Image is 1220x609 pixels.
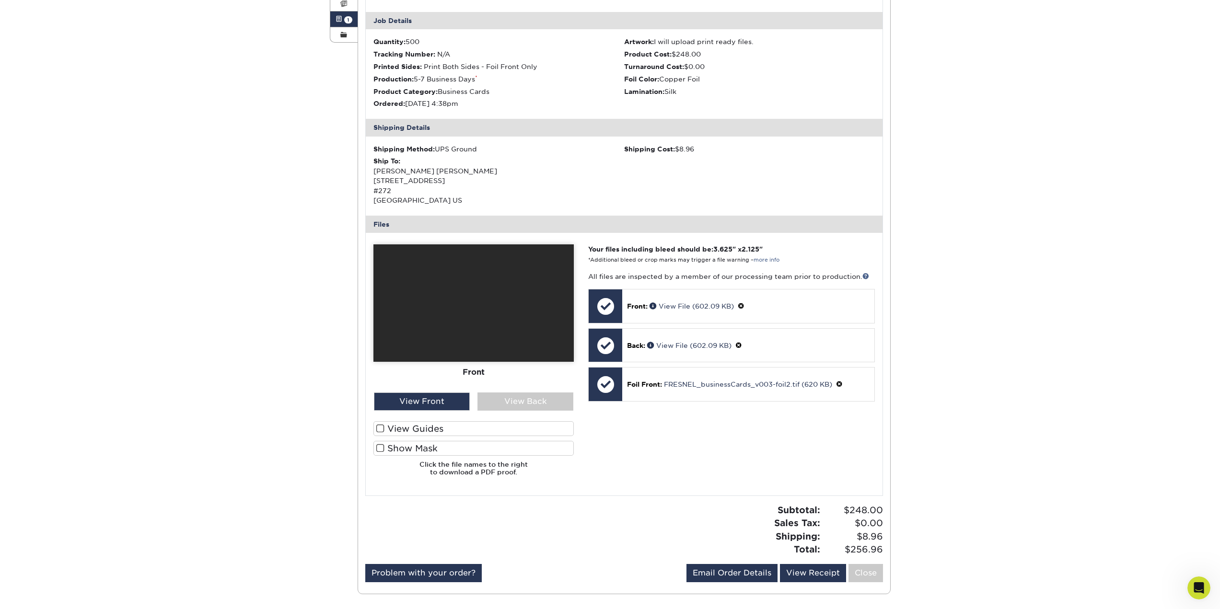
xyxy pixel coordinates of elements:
button: Start recording [61,314,69,322]
a: Problem with your order? [365,564,482,582]
span: Print Both Sides - Foil Front Only [424,63,537,70]
textarea: Message… [8,294,184,310]
a: View Receipt [780,564,846,582]
strong: Artwork: [624,38,654,46]
div: sounds good, out of curiosity, what are current lead times looking like? [42,107,176,126]
div: View Back [477,392,573,411]
span: Front: [627,302,648,310]
div: Hi [PERSON_NAME]! [15,38,83,47]
strong: Ordered: [373,100,405,107]
button: Home [150,4,168,22]
label: View Guides [373,421,574,436]
li: $0.00 [624,62,875,71]
img: Profile image for Operator [27,5,43,21]
li: Business Cards [373,87,624,96]
div: Thank you for letting us know. Our File Processing Team will review and reach out if they have ad... [15,60,150,88]
a: View File (602.09 KB) [650,302,734,310]
div: $8.96 [624,144,875,154]
strong: Lamination: [624,88,664,95]
div: nope, that's it, thanks! [93,288,184,310]
strong: Subtotal: [778,505,820,515]
button: go back [6,4,24,22]
div: Avery says… [8,251,184,288]
a: Close [848,564,883,582]
strong: Turnaround Cost: [624,63,684,70]
a: FRESNEL_businessCards_v003-foil2.tif (620 KB) [664,380,832,388]
div: Avery says… [8,32,184,54]
a: View File (602.09 KB) [647,342,732,349]
strong: Shipping Method: [373,145,435,153]
h1: Operator [46,5,81,12]
strong: Printed Sides: [373,63,422,70]
strong: Product Cost: [624,50,672,58]
strong: Total: [794,544,820,554]
strong: Product Category: [373,88,438,95]
div: Files [366,216,883,233]
li: $248.00 [624,49,875,59]
strong: Quantity: [373,38,406,46]
strong: Shipping Cost: [624,145,675,153]
div: Gresham says… [8,102,184,139]
div: sounds good, out of curiosity, what are current lead times looking like? [35,102,184,132]
span: 3.625 [713,245,732,253]
p: All files are inspected by a member of our processing team prior to production. [588,272,874,281]
iframe: Intercom live chat [1187,576,1210,599]
div: Gresham says… [8,288,184,317]
strong: Your files including bleed should be: " x " [588,245,763,253]
div: Thank you for letting us know. Our File Processing Team will review and reach out if they have ad... [8,54,157,94]
div: Avery says… [8,54,184,102]
strong: Foil Color: [624,75,659,83]
button: Upload attachment [15,314,23,322]
span: Back: [627,342,645,349]
li: Silk [624,87,875,96]
small: *Additional bleed or crop marks may trigger a file warning – [588,257,779,263]
div: Can I assist with anything else at this time? [8,251,157,281]
label: Show Mask [373,441,574,456]
li: I will upload print ready files. [624,37,875,46]
li: [DATE] 4:38pm [373,99,624,108]
div: There is an estimated 5-7 business day production turnaround for this order, with an additional 4... [15,187,150,244]
span: 1 [344,16,352,23]
div: [PERSON_NAME] [PERSON_NAME] [STREET_ADDRESS] #272 [GEOGRAPHIC_DATA] US [373,156,624,205]
button: Emoji picker [30,314,38,322]
li: Copper Foil [624,74,875,84]
div: Can I assist with anything else at this time? [15,256,150,275]
strong: Ship To: [373,157,400,165]
span: $0.00 [823,517,883,530]
div: Front [373,362,574,383]
div: Hi [PERSON_NAME]! [8,32,91,53]
strong: Tracking Number: [373,50,435,58]
strong: Sales Tax: [774,517,820,528]
strong: Shipping: [776,531,820,541]
div: Close [168,4,186,21]
li: 5-7 Business Days [373,74,624,84]
h6: Click the file names to the right to download a PDF proof. [373,460,574,484]
div: Shipping Details [366,119,883,136]
div: Job Details [366,12,883,29]
p: The team can also help [46,12,119,22]
strong: Production: [373,75,414,83]
span: $248.00 [823,504,883,517]
button: Gif picker [46,314,53,322]
div: Our File Processing Team should be able to provide more information by the end of business [DATE]... [8,139,157,250]
div: View Front [374,392,470,411]
a: Email Order Details [686,564,778,582]
span: 2.125 [742,245,759,253]
button: Send a message… [163,310,180,325]
li: 500 [373,37,624,46]
a: 1 [330,11,358,27]
div: Our File Processing Team should be able to provide more information by the end of business [DATE]... [15,145,150,183]
div: Avery says… [8,139,184,251]
a: more info [754,257,779,263]
span: Foil Front: [627,380,662,388]
span: $8.96 [823,530,883,543]
div: UPS Ground [373,144,624,154]
span: $256.96 [823,543,883,556]
span: N/A [437,50,450,58]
